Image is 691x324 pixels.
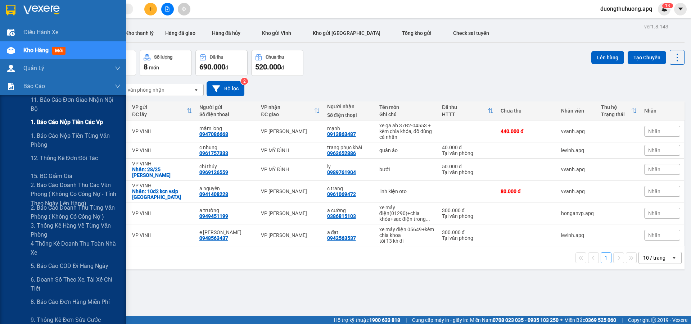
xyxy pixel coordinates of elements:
div: 50.000 đ [442,164,493,169]
button: file-add [161,3,174,15]
span: 8 [144,63,148,71]
span: 8. Báo cáo đơn hàng miễn phí [31,297,110,306]
div: 300.000 đ [442,229,493,235]
div: VP [PERSON_NAME] [261,188,320,194]
span: 2. Báo cáo doanh thu từng văn phòng ( không có công nợ ) [31,203,121,221]
span: Quản Lý [23,64,44,73]
button: Kho thanh lý [119,24,159,42]
div: VP MỸ ĐÌNH [261,166,320,172]
div: Nhận: 10d2 kcn vsip hưng tây [132,188,192,200]
span: plus [148,6,153,12]
div: 0948563437 [199,235,228,241]
div: Nhãn [644,108,680,114]
div: Nhận: 28/25 trần nhật duật [132,166,192,178]
span: 520.000 [255,63,281,71]
div: vvanh.apq [561,128,594,134]
span: 690.000 [199,63,225,71]
div: Tại văn phòng [442,169,493,175]
span: 12. Thống kê đơn đối tác [31,154,98,163]
sup: 2 [241,78,248,85]
div: Tại văn phòng [442,235,493,241]
span: Hàng đã hủy [212,30,240,36]
div: 0913863487 [327,131,356,137]
div: ver 1.8.143 [644,23,668,31]
div: e kim oanh [199,229,254,235]
div: 80.000 đ [501,188,554,194]
div: 0961069472 [327,191,356,197]
div: VP VINH [132,161,192,166]
sup: 13 [662,3,673,8]
div: mậm long [199,126,254,131]
div: ĐC giao [261,111,314,117]
div: mạnh [327,126,372,131]
div: Số lượng [154,55,172,60]
span: 6. Doanh số theo xe, tài xế chi tiết [31,275,121,293]
button: Lên hàng [591,51,624,64]
div: c nhung [199,145,254,150]
div: 440.000 đ [501,128,554,134]
button: plus [144,3,157,15]
span: 3 [668,3,670,8]
div: Tại văn phòng [442,213,493,219]
div: vvanh.apq [561,166,594,172]
div: VP nhận [261,104,314,110]
strong: 1900 633 818 [369,317,400,323]
th: Toggle SortBy [257,101,323,120]
span: 4 Thống kê doanh thu toàn nhà xe [31,239,121,257]
div: 0969126559 [199,169,228,175]
button: 1 [601,252,611,263]
span: 15. BC giảm giá [31,172,72,181]
span: | [622,316,623,324]
div: Số điện thoại [199,111,254,117]
div: xe máy điện(01290)+chìa khóa+sạc điện trong cốp [379,205,435,222]
div: honganvp.apq [561,210,594,216]
div: 0947086668 [199,131,228,137]
div: 300.000 đ [442,207,493,213]
span: 1. Báo cáo nộp tiền các vp [31,118,103,127]
div: chị thủy [199,164,254,169]
span: Miền Nam [470,316,559,324]
span: 2. Báo cáo doanh thu các văn phòng ( không có công nợ - tính theo ngày lên hàng) [31,181,121,207]
strong: 0369 525 060 [585,317,616,323]
div: ly [327,164,372,169]
span: 5. Báo cáo COD đi hàng ngày [31,261,108,270]
button: aim [178,3,190,15]
div: a nguyên [199,186,254,191]
span: Kho hàng [23,47,49,54]
button: Tạo Chuyến [628,51,666,64]
span: 1. Báo cáo nộp tiền từng văn phòng [31,131,121,149]
div: Nhân viên [561,108,594,114]
div: trang phục khải [327,145,372,150]
button: Chưa thu520.000đ [251,50,303,76]
span: aim [181,6,186,12]
th: Toggle SortBy [128,101,196,120]
img: solution-icon [7,83,15,90]
span: Hỗ trợ kỹ thuật: [334,316,400,324]
div: Chọn văn phòng nhận [115,86,164,93]
div: ĐC lấy [132,111,186,117]
span: Kho gửi Vinh [262,30,291,36]
img: warehouse-icon [7,29,15,36]
span: down [115,83,121,89]
button: caret-down [674,3,687,15]
div: levinh.apq [561,232,594,238]
span: đ [281,65,284,70]
button: Đã thu690.000đ [195,50,248,76]
div: VP VINH [132,128,192,134]
button: Số lượng8món [140,50,192,76]
div: VP VINH [132,183,192,188]
button: Bộ lọc [207,81,244,96]
span: Nhãn [648,128,660,134]
span: 11. Báo cáo đơn giao nhận nội bộ [31,95,121,113]
span: 1 [665,3,668,8]
svg: open [193,87,199,93]
div: 0942563537 [327,235,356,241]
div: 0961757333 [199,150,228,156]
div: Chưa thu [266,55,284,60]
span: duongthuhuong.apq [595,4,658,13]
div: VP MỸ ĐÌNH [261,147,320,153]
div: VP VINH [132,232,192,238]
div: Ghi chú [379,111,435,117]
div: 0949451199 [199,213,228,219]
div: 40.000 đ [442,145,493,150]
